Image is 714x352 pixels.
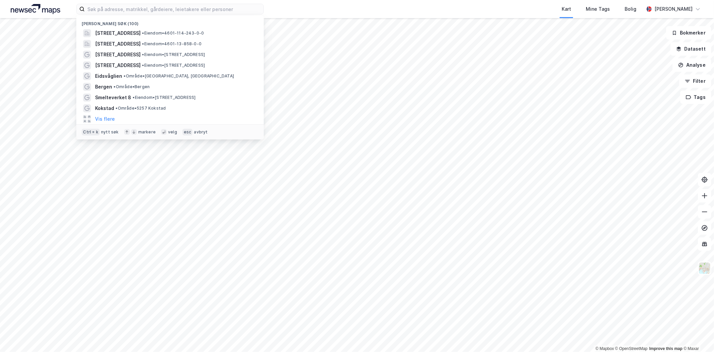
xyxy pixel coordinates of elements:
div: velg [168,129,177,135]
button: Datasett [670,42,711,56]
div: [PERSON_NAME] [654,5,693,13]
button: Analyse [672,58,711,72]
span: • [113,84,115,89]
span: Eiendom • [STREET_ADDRESS] [142,52,205,57]
div: Ctrl + k [82,129,100,135]
div: nytt søk [101,129,119,135]
span: Bergen [95,83,112,91]
span: Eiendom • [STREET_ADDRESS] [142,63,205,68]
span: [STREET_ADDRESS] [95,40,141,48]
div: [PERSON_NAME] søk (100) [76,16,264,28]
button: Filter [679,74,711,88]
a: OpenStreetMap [615,346,648,351]
span: Område • [GEOGRAPHIC_DATA], [GEOGRAPHIC_DATA] [124,73,234,79]
div: Mine Tags [586,5,610,13]
button: Vis flere [95,115,115,123]
span: Eiendom • 4601-13-858-0-0 [142,41,202,47]
span: • [142,63,144,68]
img: logo.a4113a55bc3d86da70a041830d287a7e.svg [11,4,60,14]
button: Bokmerker [666,26,711,40]
span: • [115,106,117,111]
div: Bolig [625,5,636,13]
span: • [142,52,144,57]
span: • [142,41,144,46]
span: [STREET_ADDRESS] [95,61,141,69]
span: [STREET_ADDRESS] [95,29,141,37]
a: Improve this map [649,346,683,351]
div: avbryt [194,129,208,135]
span: Eidsvåglien [95,72,122,80]
span: Smelteverket 8 [95,94,131,102]
span: Kokstad [95,104,114,112]
div: Kart [562,5,571,13]
span: • [142,31,144,36]
div: esc [182,129,193,135]
div: Kontrollprogram for chat [681,320,714,352]
button: Tags [680,91,711,104]
span: [STREET_ADDRESS] [95,51,141,59]
input: Søk på adresse, matrikkel, gårdeiere, leietakere eller personer [85,4,263,14]
span: • [133,95,135,100]
span: Eiendom • [STREET_ADDRESS] [133,95,195,100]
iframe: Chat Widget [681,320,714,352]
div: markere [138,129,156,135]
span: Eiendom • 4601-114-243-0-0 [142,31,204,36]
span: Område • 5257 Kokstad [115,106,166,111]
span: Område • Bergen [113,84,150,90]
span: • [124,73,126,78]
a: Mapbox [596,346,614,351]
img: Z [698,262,711,275]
